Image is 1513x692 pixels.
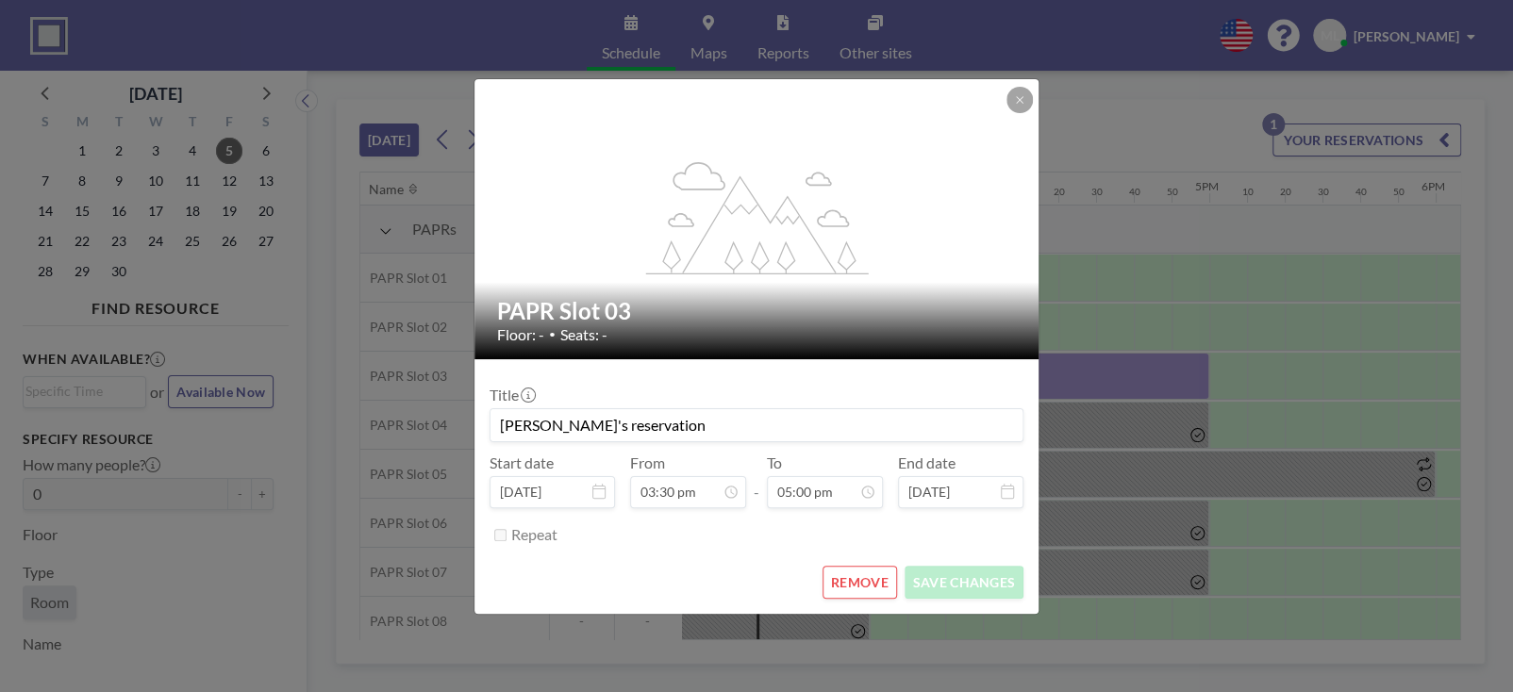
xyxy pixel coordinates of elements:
label: From [630,453,665,472]
label: Title [490,386,534,404]
label: Repeat [511,525,557,544]
span: - [754,460,759,502]
span: • [549,327,556,341]
span: Floor: - [497,325,544,344]
label: To [767,453,782,472]
label: End date [898,453,956,472]
input: (No title) [490,409,1023,441]
button: REMOVE [823,566,897,599]
h2: PAPR Slot 03 [497,297,1018,325]
span: Seats: - [560,325,607,344]
g: flex-grow: 1.2; [646,160,869,273]
label: Start date [490,453,554,472]
button: SAVE CHANGES [905,566,1023,599]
